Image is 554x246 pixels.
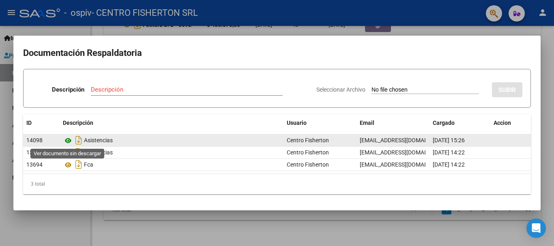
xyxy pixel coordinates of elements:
[360,161,450,168] span: [EMAIL_ADDRESS][DOMAIN_NAME]
[287,149,329,156] span: Centro Fisherton
[360,120,374,126] span: Email
[26,161,43,168] span: 13694
[63,120,93,126] span: Descripción
[63,158,280,171] div: Fca
[73,134,84,147] i: Descargar documento
[494,120,511,126] span: Accion
[316,86,365,93] span: Seleccionar Archivo
[63,134,280,147] div: Asistencias
[526,218,546,238] div: Open Intercom Messenger
[287,137,329,143] span: Centro Fisherton
[433,149,465,156] span: [DATE] 14:22
[490,114,531,132] datatable-header-cell: Accion
[433,137,465,143] span: [DATE] 15:26
[23,114,60,132] datatable-header-cell: ID
[23,45,531,61] h2: Documentación Respaldatoria
[356,114,429,132] datatable-header-cell: Email
[433,120,455,126] span: Cargado
[23,174,531,194] div: 3 total
[63,146,280,159] div: Asistencias
[360,137,450,143] span: [EMAIL_ADDRESS][DOMAIN_NAME]
[283,114,356,132] datatable-header-cell: Usuario
[429,114,490,132] datatable-header-cell: Cargado
[287,161,329,168] span: Centro Fisherton
[433,161,465,168] span: [DATE] 14:22
[73,146,84,159] i: Descargar documento
[492,82,522,97] button: SUBIR
[52,85,84,94] p: Descripción
[60,114,283,132] datatable-header-cell: Descripción
[287,120,307,126] span: Usuario
[360,149,450,156] span: [EMAIL_ADDRESS][DOMAIN_NAME]
[498,86,516,94] span: SUBIR
[26,149,43,156] span: 13695
[73,158,84,171] i: Descargar documento
[26,120,32,126] span: ID
[26,137,43,143] span: 14098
